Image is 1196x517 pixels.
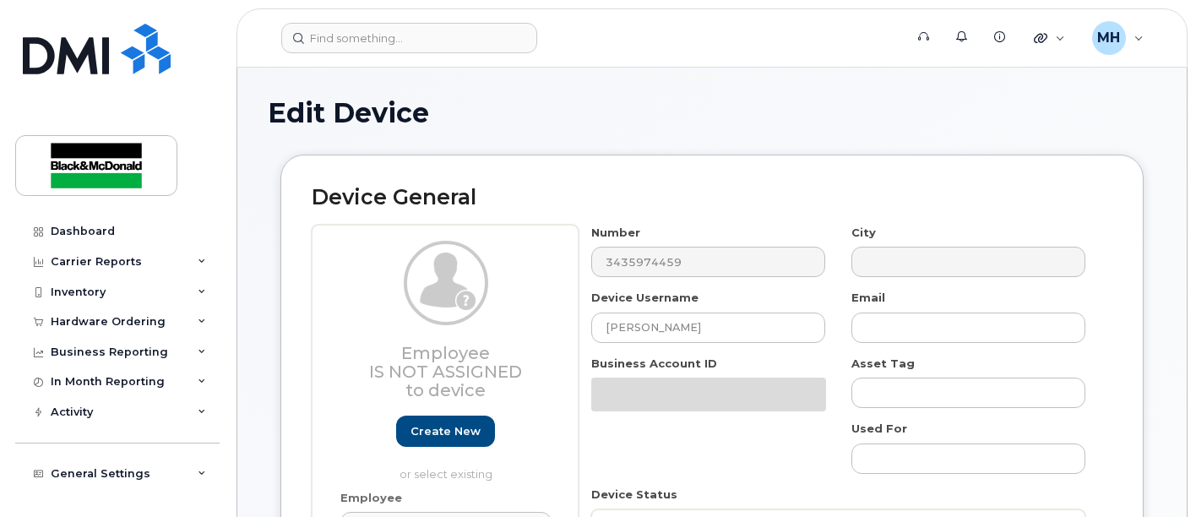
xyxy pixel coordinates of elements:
label: Asset Tag [851,356,915,372]
label: Email [851,290,885,306]
span: Is not assigned [369,362,522,382]
p: or select existing [340,466,552,482]
label: Number [591,225,640,241]
h3: Employee [340,344,552,400]
label: Business Account ID [591,356,717,372]
a: Create new [396,416,495,447]
span: to device [405,380,486,400]
h2: Device General [312,186,1112,210]
label: Device Username [591,290,699,306]
label: Used For [851,421,907,437]
label: Device Status [591,487,677,503]
label: City [851,225,876,241]
label: Employee [340,490,402,506]
h1: Edit Device [268,98,1156,128]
